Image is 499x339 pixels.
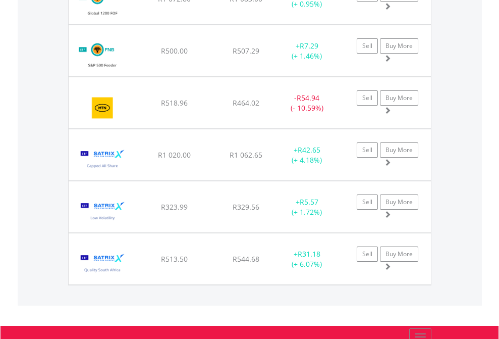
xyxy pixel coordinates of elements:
span: R507.29 [233,46,259,56]
span: R5.57 [300,197,318,207]
a: Buy More [380,195,418,210]
span: R513.50 [161,254,188,264]
div: + (+ 4.18%) [275,145,339,165]
img: EQU.ZA.STXCAP.png [74,142,132,178]
div: + (+ 1.72%) [275,197,339,217]
img: EQU.ZA.MTN.png [74,90,132,126]
span: R544.68 [233,254,259,264]
div: + (+ 6.07%) [275,249,339,269]
img: EQU.ZA.STXLVL.png [74,194,132,230]
a: Sell [357,247,378,262]
span: R1 062.65 [230,150,262,160]
a: Buy More [380,142,418,158]
img: EQU.ZA.STXQUA.png [74,246,132,282]
a: Buy More [380,247,418,262]
a: Buy More [380,90,418,106]
a: Sell [357,142,378,158]
a: Buy More [380,38,418,54]
div: - (- 10.59%) [275,93,339,113]
img: EQU.ZA.FNB500.png [74,38,132,74]
a: Sell [357,195,378,210]
span: R42.65 [298,145,320,155]
span: R500.00 [161,46,188,56]
a: Sell [357,38,378,54]
div: + (+ 1.46%) [275,41,339,61]
span: R329.56 [233,202,259,212]
span: R323.99 [161,202,188,212]
span: R54.94 [297,93,319,103]
span: R7.29 [300,41,318,51]
span: R31.18 [298,249,320,259]
span: R464.02 [233,98,259,108]
span: R1 020.00 [158,150,191,160]
span: R518.96 [161,98,188,108]
a: Sell [357,90,378,106]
